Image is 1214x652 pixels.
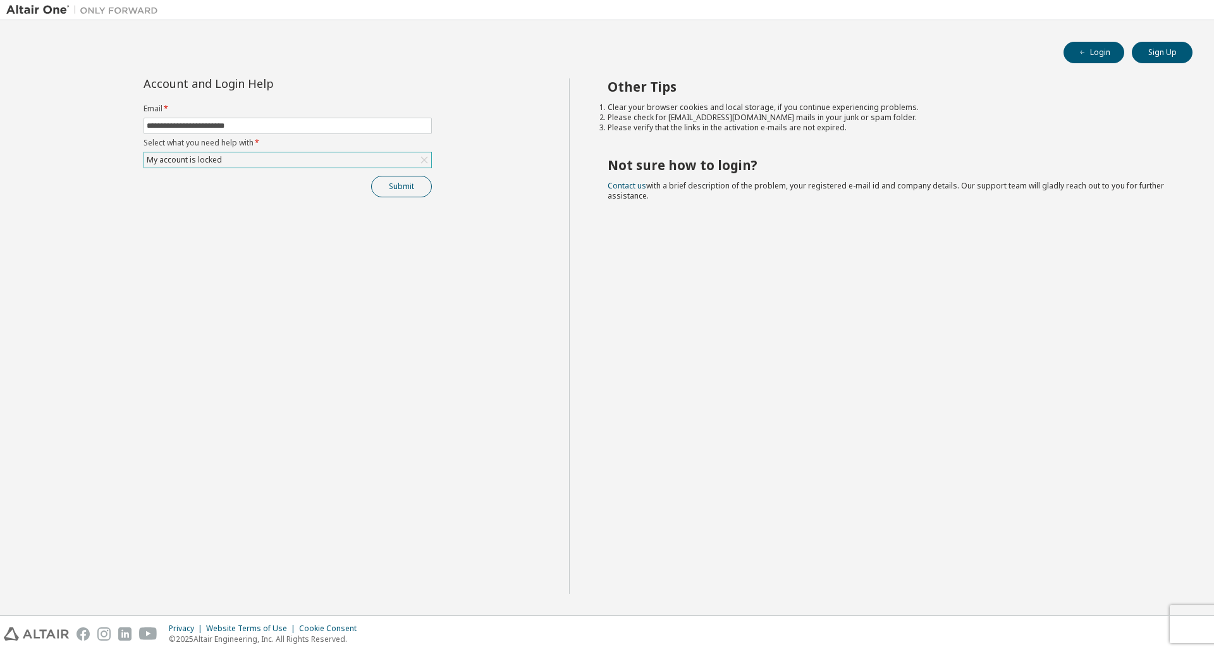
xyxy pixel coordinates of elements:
[6,4,164,16] img: Altair One
[77,627,90,641] img: facebook.svg
[608,157,1170,173] h2: Not sure how to login?
[608,78,1170,95] h2: Other Tips
[4,627,69,641] img: altair_logo.svg
[144,152,431,168] div: My account is locked
[118,627,132,641] img: linkedin.svg
[97,627,111,641] img: instagram.svg
[608,180,646,191] a: Contact us
[169,624,206,634] div: Privacy
[139,627,157,641] img: youtube.svg
[1132,42,1193,63] button: Sign Up
[144,78,374,89] div: Account and Login Help
[144,138,432,148] label: Select what you need help with
[206,624,299,634] div: Website Terms of Use
[608,123,1170,133] li: Please verify that the links in the activation e-mails are not expired.
[145,153,224,167] div: My account is locked
[299,624,364,634] div: Cookie Consent
[371,176,432,197] button: Submit
[1064,42,1124,63] button: Login
[608,180,1164,201] span: with a brief description of the problem, your registered e-mail id and company details. Our suppo...
[608,113,1170,123] li: Please check for [EMAIL_ADDRESS][DOMAIN_NAME] mails in your junk or spam folder.
[144,104,432,114] label: Email
[608,102,1170,113] li: Clear your browser cookies and local storage, if you continue experiencing problems.
[169,634,364,644] p: © 2025 Altair Engineering, Inc. All Rights Reserved.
